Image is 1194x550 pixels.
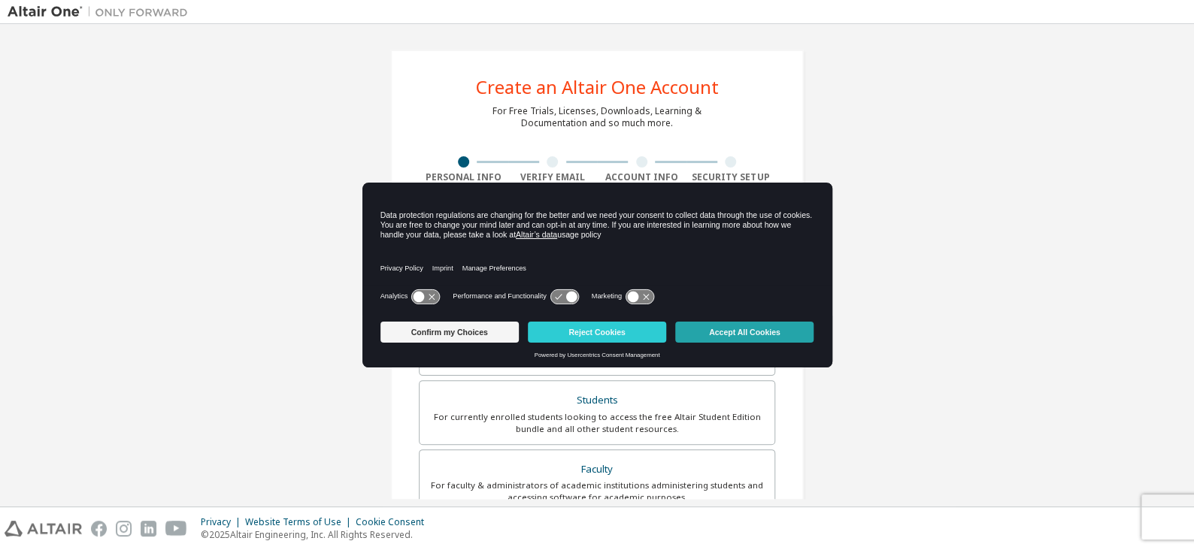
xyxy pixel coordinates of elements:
div: Faculty [429,459,765,480]
div: Website Terms of Use [245,516,356,528]
div: Cookie Consent [356,516,433,528]
div: Account Info [597,171,686,183]
div: For Free Trials, Licenses, Downloads, Learning & Documentation and so much more. [492,105,702,129]
img: instagram.svg [116,521,132,536]
div: Create an Altair One Account [476,78,719,96]
div: Personal Info [419,171,508,183]
p: © 2025 Altair Engineering, Inc. All Rights Reserved. [201,528,433,541]
div: For faculty & administrators of academic institutions administering students and accessing softwa... [429,479,765,503]
img: linkedin.svg [141,521,156,536]
div: Students [429,390,765,411]
img: altair_logo.svg [5,521,82,536]
img: youtube.svg [165,521,187,536]
img: facebook.svg [91,521,107,536]
img: Altair One [8,5,195,20]
div: Verify Email [508,171,598,183]
div: Privacy [201,516,245,528]
div: Security Setup [686,171,776,183]
div: For currently enrolled students looking to access the free Altair Student Edition bundle and all ... [429,411,765,435]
